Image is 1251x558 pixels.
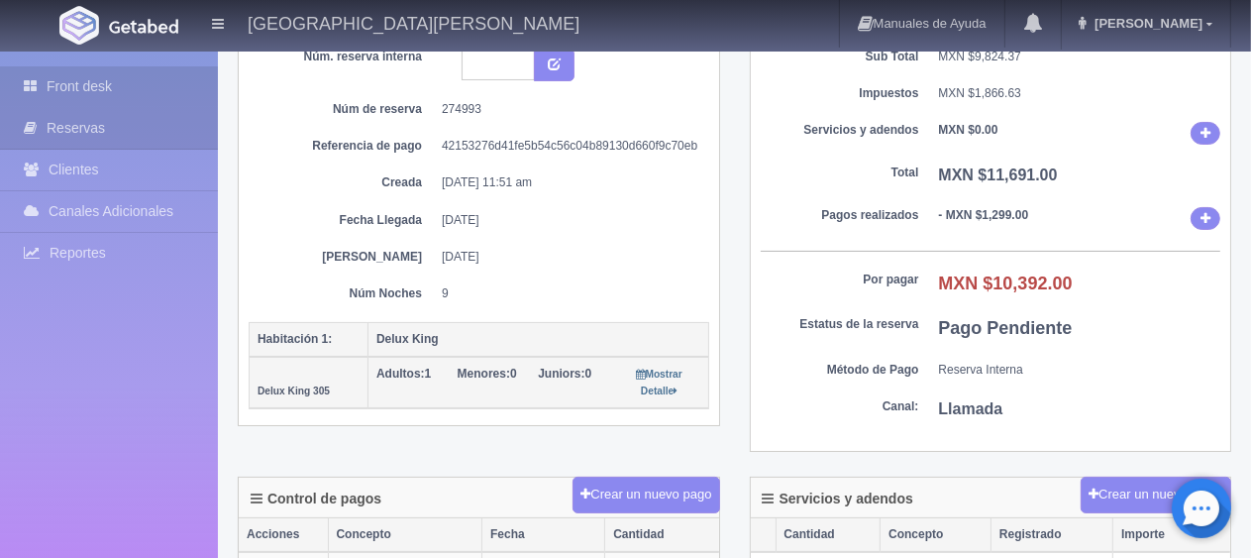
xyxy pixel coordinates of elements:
[939,123,998,137] b: MXN $0.00
[761,398,919,415] dt: Canal:
[442,285,694,302] dd: 9
[761,49,919,65] dt: Sub Total
[939,318,1073,338] b: Pago Pendiente
[458,367,517,381] span: 0
[939,49,1221,65] dd: MXN $9,824.37
[263,101,422,118] dt: Núm de reserva
[637,369,682,396] small: Mostrar Detalle
[263,174,422,191] dt: Creada
[763,492,913,506] h4: Servicios y adendos
[368,322,709,357] th: Delux King
[1113,518,1230,552] th: Importe
[990,518,1112,552] th: Registrado
[776,518,881,552] th: Cantidad
[59,6,99,45] img: Getabed
[458,367,510,381] strong: Menores:
[258,332,332,346] b: Habitación 1:
[263,212,422,229] dt: Fecha Llegada
[482,518,605,552] th: Fecha
[939,167,1058,183] b: MXN $11,691.00
[761,362,919,379] dt: Método de Pago
[248,10,579,35] h4: [GEOGRAPHIC_DATA][PERSON_NAME]
[538,367,591,381] span: 0
[263,49,422,65] dt: Núm. reserva interna
[939,274,1073,293] b: MXN $10,392.00
[442,212,694,229] dd: [DATE]
[258,386,330,396] small: Delux King 305
[442,249,694,266] dd: [DATE]
[1090,16,1202,31] span: [PERSON_NAME]
[939,85,1221,102] dd: MXN $1,866.63
[637,367,682,397] a: Mostrar Detalle
[761,85,919,102] dt: Impuestos
[263,285,422,302] dt: Núm Noches
[328,518,482,552] th: Concepto
[376,367,425,381] strong: Adultos:
[251,492,381,506] h4: Control de pagos
[761,165,919,181] dt: Total
[939,208,1029,222] b: - MXN $1,299.00
[442,101,694,118] dd: 274993
[442,174,694,191] dd: [DATE] 11:51 am
[263,138,422,155] dt: Referencia de pago
[109,19,178,34] img: Getabed
[939,362,1221,379] dd: Reserva Interna
[1081,477,1231,513] button: Crear un nuevo cargo
[761,122,919,139] dt: Servicios y adendos
[239,518,328,552] th: Acciones
[761,316,919,333] dt: Estatus de la reserva
[538,367,584,381] strong: Juniors:
[263,249,422,266] dt: [PERSON_NAME]
[376,367,431,381] span: 1
[939,400,1003,417] b: Llamada
[881,518,991,552] th: Concepto
[605,518,719,552] th: Cantidad
[761,207,919,224] dt: Pagos realizados
[761,272,919,288] dt: Por pagar
[573,477,719,513] button: Crear un nuevo pago
[442,138,694,155] dd: 42153276d41fe5b54c56c04b89130d660f9c70eb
